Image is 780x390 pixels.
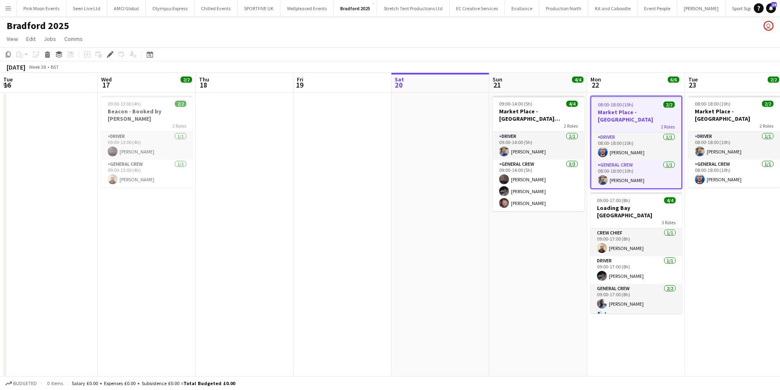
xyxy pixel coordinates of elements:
[493,96,584,211] app-job-card: 09:00-14:00 (5h)4/4Market Place - [GEOGRAPHIC_DATA][PERSON_NAME] chief - dom is [PERSON_NAME]2 Ro...
[395,76,404,83] span: Sat
[27,64,47,70] span: Week 38
[64,35,83,43] span: Comms
[44,35,56,43] span: Jobs
[687,80,698,90] span: 23
[146,0,194,16] button: Olympus Express
[662,219,676,225] span: 3 Roles
[493,108,584,122] h3: Market Place - [GEOGRAPHIC_DATA][PERSON_NAME] chief - dom is [PERSON_NAME]
[493,132,584,160] app-card-role: Driver1/109:00-14:00 (5h)[PERSON_NAME]
[588,0,638,16] button: Kit and Caboodle
[572,77,583,83] span: 4/4
[45,380,65,386] span: 0 items
[590,96,682,189] app-job-card: 08:00-18:00 (10h)2/2Market Place - [GEOGRAPHIC_DATA]2 RolesDriver1/108:00-18:00 (10h)[PERSON_NAME...
[107,0,146,16] button: AMCI Global
[13,381,37,386] span: Budgeted
[198,80,209,90] span: 18
[183,380,235,386] span: Total Budgeted £0.00
[590,204,682,219] h3: Loading Bay [GEOGRAPHIC_DATA]
[280,0,334,16] button: Wellpleased Events
[493,160,584,211] app-card-role: General Crew3/309:00-14:00 (5h)[PERSON_NAME][PERSON_NAME][PERSON_NAME]
[688,76,698,83] span: Tue
[493,76,502,83] span: Sun
[589,80,601,90] span: 22
[7,20,69,32] h1: Bradford 2025
[72,380,235,386] div: Salary £0.00 + Expenses £0.00 + Subsistence £0.00 =
[175,101,186,107] span: 2/2
[334,0,377,16] button: Bradford 2025
[766,3,776,13] a: 24
[762,101,773,107] span: 2/2
[17,0,66,16] button: Pink Moon Events
[688,132,780,160] app-card-role: Driver1/108:00-18:00 (10h)[PERSON_NAME]
[590,256,682,284] app-card-role: Driver1/109:00-17:00 (8h)[PERSON_NAME]
[688,96,780,187] app-job-card: 08:00-18:00 (10h)2/2Market Place - [GEOGRAPHIC_DATA]2 RolesDriver1/108:00-18:00 (10h)[PERSON_NAME...
[377,0,450,16] button: Stretch Tent Productions Ltd
[764,21,773,31] app-user-avatar: Dominic Riley
[23,34,39,44] a: Edit
[66,0,107,16] button: Seen Live Ltd
[591,108,681,123] h3: Market Place - [GEOGRAPHIC_DATA]
[3,34,21,44] a: View
[4,379,38,388] button: Budgeted
[688,108,780,122] h3: Market Place - [GEOGRAPHIC_DATA]
[101,132,193,160] app-card-role: Driver1/109:00-13:00 (4h)[PERSON_NAME]
[100,80,112,90] span: 17
[564,123,578,129] span: 2 Roles
[663,101,675,108] span: 2/2
[768,77,779,83] span: 2/2
[590,76,601,83] span: Mon
[7,63,25,71] div: [DATE]
[597,197,630,203] span: 09:00-17:00 (8h)
[668,77,679,83] span: 6/6
[101,108,193,122] h3: Beacon - Booked by [PERSON_NAME]
[726,0,767,16] button: Sport Signage
[41,34,59,44] a: Jobs
[638,0,677,16] button: Event People
[598,101,633,108] span: 08:00-18:00 (10h)
[450,0,505,16] button: EC Creative Services
[664,197,676,203] span: 4/4
[199,76,209,83] span: Thu
[590,192,682,313] app-job-card: 09:00-17:00 (8h)4/4Loading Bay [GEOGRAPHIC_DATA]3 RolesCrew Chief1/109:00-17:00 (8h)[PERSON_NAME]...
[2,80,13,90] span: 16
[51,64,59,70] div: BST
[3,76,13,83] span: Tue
[590,228,682,256] app-card-role: Crew Chief1/109:00-17:00 (8h)[PERSON_NAME]
[505,0,539,16] button: Evallance
[393,80,404,90] span: 20
[591,133,681,160] app-card-role: Driver1/108:00-18:00 (10h)[PERSON_NAME]
[101,160,193,187] app-card-role: General Crew1/109:00-13:00 (4h)[PERSON_NAME]
[237,0,280,16] button: SPORTFIVE UK
[101,76,112,83] span: Wed
[194,0,237,16] button: Chilled Events
[172,123,186,129] span: 2 Roles
[695,101,730,107] span: 08:00-18:00 (10h)
[688,160,780,187] app-card-role: General Crew1/108:00-18:00 (10h)[PERSON_NAME]
[771,2,777,7] span: 24
[7,35,18,43] span: View
[668,83,681,90] div: 2 Jobs
[677,0,726,16] button: [PERSON_NAME]
[101,96,193,187] app-job-card: 09:00-13:00 (4h)2/2Beacon - Booked by [PERSON_NAME]2 RolesDriver1/109:00-13:00 (4h)[PERSON_NAME]G...
[590,284,682,324] app-card-role: General Crew2/209:00-17:00 (8h)[PERSON_NAME][PERSON_NAME]
[181,77,192,83] span: 2/2
[61,34,86,44] a: Comms
[768,83,779,90] div: 1 Job
[539,0,588,16] button: Production North
[26,35,36,43] span: Edit
[181,83,192,90] div: 1 Job
[499,101,532,107] span: 09:00-14:00 (5h)
[760,123,773,129] span: 2 Roles
[566,101,578,107] span: 4/4
[296,80,303,90] span: 19
[491,80,502,90] span: 21
[591,160,681,188] app-card-role: General Crew1/108:00-18:00 (10h)[PERSON_NAME]
[108,101,141,107] span: 09:00-13:00 (4h)
[572,83,583,90] div: 1 Job
[661,124,675,130] span: 2 Roles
